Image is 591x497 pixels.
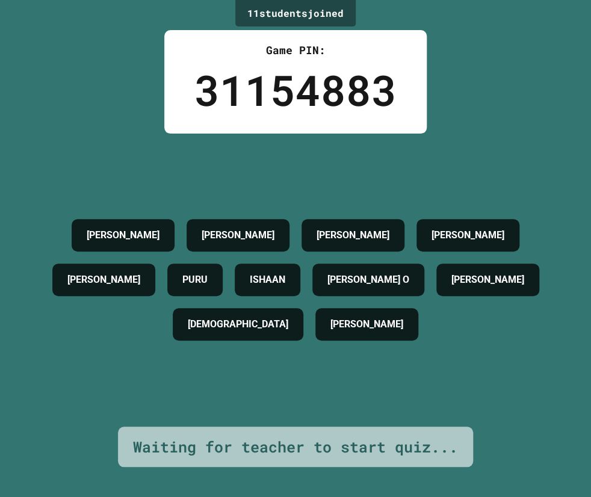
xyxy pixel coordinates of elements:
h4: [PERSON_NAME] O [327,273,409,287]
div: Game PIN: [194,42,397,58]
h4: [PERSON_NAME] [87,228,159,242]
h4: [PERSON_NAME] [67,273,140,287]
h4: [PERSON_NAME] [202,228,274,242]
h4: [PERSON_NAME] [432,228,504,242]
h4: ISHAAN [250,273,285,287]
h4: [PERSON_NAME] [451,273,524,287]
h4: PURU [182,273,208,287]
div: Waiting for teacher to start quiz... [133,436,458,458]
div: 31154883 [194,58,397,122]
h4: [DEMOGRAPHIC_DATA] [188,317,288,332]
h4: [PERSON_NAME] [317,228,389,242]
h4: [PERSON_NAME] [330,317,403,332]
